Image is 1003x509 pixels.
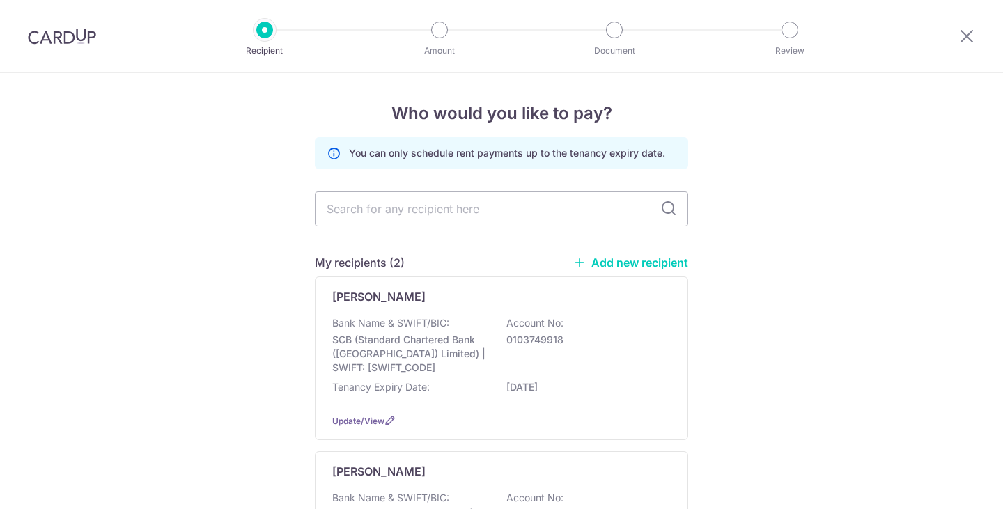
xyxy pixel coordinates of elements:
p: Account No: [506,491,563,505]
p: SCB (Standard Chartered Bank ([GEOGRAPHIC_DATA]) Limited) | SWIFT: [SWIFT_CODE] [332,333,488,375]
p: [PERSON_NAME] [332,288,426,305]
img: CardUp [28,28,96,45]
iframe: Opens a widget where you can find more information [913,467,989,502]
input: Search for any recipient here [315,191,688,226]
p: [PERSON_NAME] [332,463,426,480]
p: Review [738,44,841,58]
p: Bank Name & SWIFT/BIC: [332,316,449,330]
p: Amount [388,44,491,58]
p: You can only schedule rent payments up to the tenancy expiry date. [349,146,665,160]
p: Tenancy Expiry Date: [332,380,430,394]
p: Account No: [506,316,563,330]
p: Recipient [213,44,316,58]
h4: Who would you like to pay? [315,101,688,126]
p: Bank Name & SWIFT/BIC: [332,491,449,505]
p: Document [563,44,666,58]
p: 0103749918 [506,333,662,347]
a: Add new recipient [573,256,688,269]
h5: My recipients (2) [315,254,405,271]
a: Update/View [332,416,384,426]
p: [DATE] [506,380,662,394]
